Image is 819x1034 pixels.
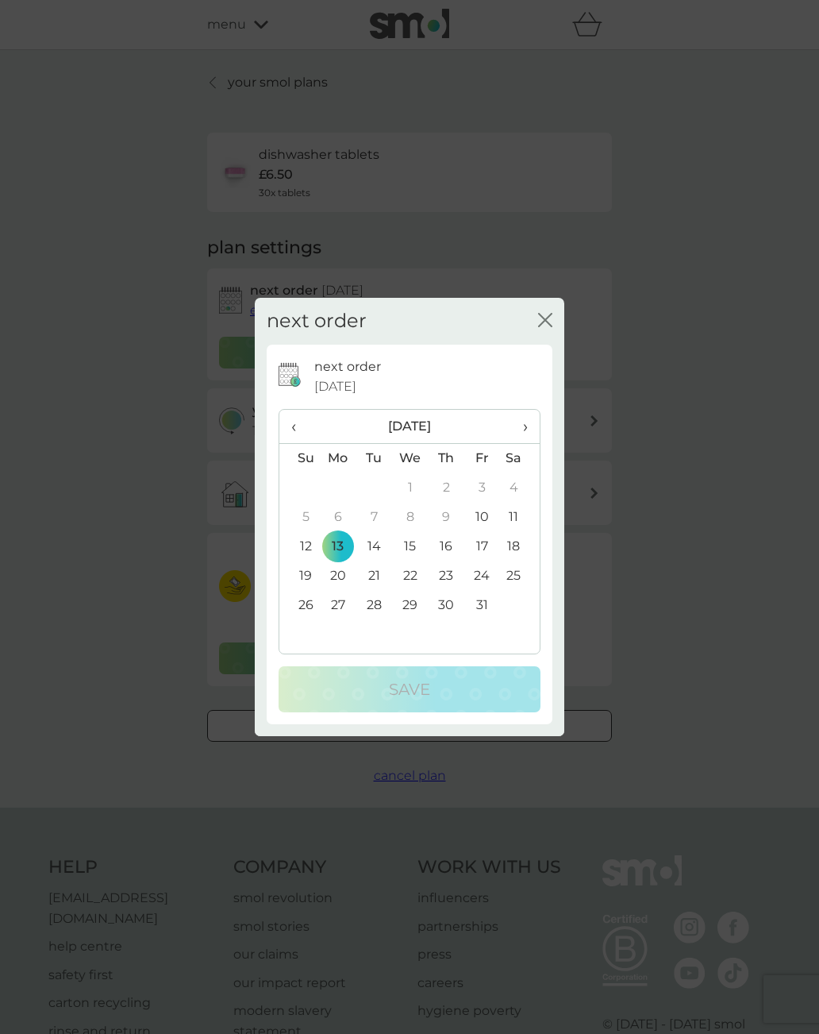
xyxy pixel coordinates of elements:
[500,473,540,503] td: 4
[464,503,500,532] td: 10
[320,532,356,561] td: 13
[356,591,392,620] td: 28
[279,561,320,591] td: 19
[512,410,528,443] span: ›
[429,591,464,620] td: 30
[320,410,500,444] th: [DATE]
[429,443,464,473] th: Th
[267,310,367,333] h2: next order
[429,532,464,561] td: 16
[464,591,500,620] td: 31
[464,532,500,561] td: 17
[389,677,430,702] p: Save
[314,357,381,377] p: next order
[320,561,356,591] td: 20
[500,561,540,591] td: 25
[538,313,552,330] button: close
[392,443,429,473] th: We
[356,561,392,591] td: 21
[392,532,429,561] td: 15
[356,532,392,561] td: 14
[500,503,540,532] td: 11
[356,443,392,473] th: Tu
[291,410,308,443] span: ‹
[279,443,320,473] th: Su
[314,376,356,397] span: [DATE]
[464,473,500,503] td: 3
[392,473,429,503] td: 1
[392,503,429,532] td: 8
[279,666,540,712] button: Save
[279,503,320,532] td: 5
[464,561,500,591] td: 24
[464,443,500,473] th: Fr
[356,503,392,532] td: 7
[429,503,464,532] td: 9
[500,532,540,561] td: 18
[392,561,429,591] td: 22
[392,591,429,620] td: 29
[320,443,356,473] th: Mo
[320,591,356,620] td: 27
[500,443,540,473] th: Sa
[279,591,320,620] td: 26
[320,503,356,532] td: 6
[429,561,464,591] td: 23
[279,532,320,561] td: 12
[429,473,464,503] td: 2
